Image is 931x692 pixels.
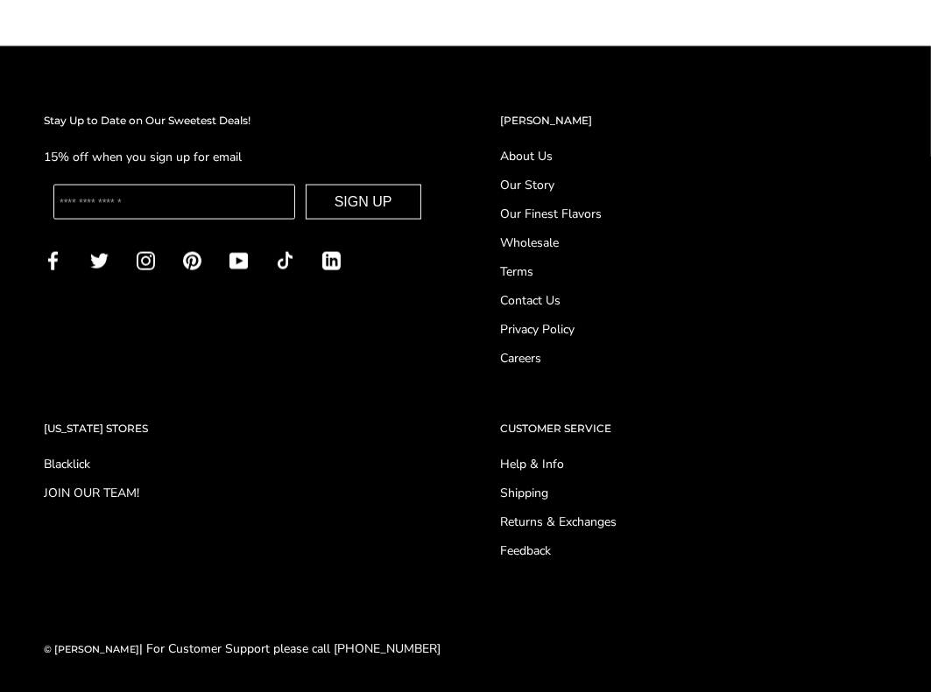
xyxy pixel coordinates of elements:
a: Shipping [501,484,888,502]
a: Our Story [501,176,888,194]
a: Pinterest [183,250,201,270]
h2: [PERSON_NAME] [501,112,888,129]
a: About Us [501,147,888,165]
h2: [US_STATE] STORES [44,420,431,437]
a: Our Finest Flavors [501,205,888,223]
a: Help & Info [501,455,888,473]
a: Contact Us [501,291,888,310]
a: Privacy Policy [501,320,888,339]
p: 15% off when you sign up for email [44,147,431,167]
button: SIGN UP [306,185,421,220]
a: © [PERSON_NAME] [44,643,139,655]
a: TikTok [276,250,294,270]
a: Twitter [90,250,109,270]
a: YouTube [229,250,248,270]
a: JOIN OUR TEAM! [44,484,431,502]
a: LinkedIn [322,250,341,270]
a: Instagram [137,250,155,270]
a: Careers [501,349,888,367]
h2: Stay Up to Date on Our Sweetest Deals! [44,112,431,129]
div: | For Customer Support please call [PHONE_NUMBER] [44,639,441,659]
a: Feedback [501,542,888,560]
a: Terms [501,262,888,281]
a: Returns & Exchanges [501,513,888,531]
h2: CUSTOMER SERVICE [501,420,888,437]
a: Wholesale [501,234,888,252]
input: Enter your email [53,185,295,220]
a: Facebook [44,250,62,270]
a: Blacklick [44,455,431,473]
